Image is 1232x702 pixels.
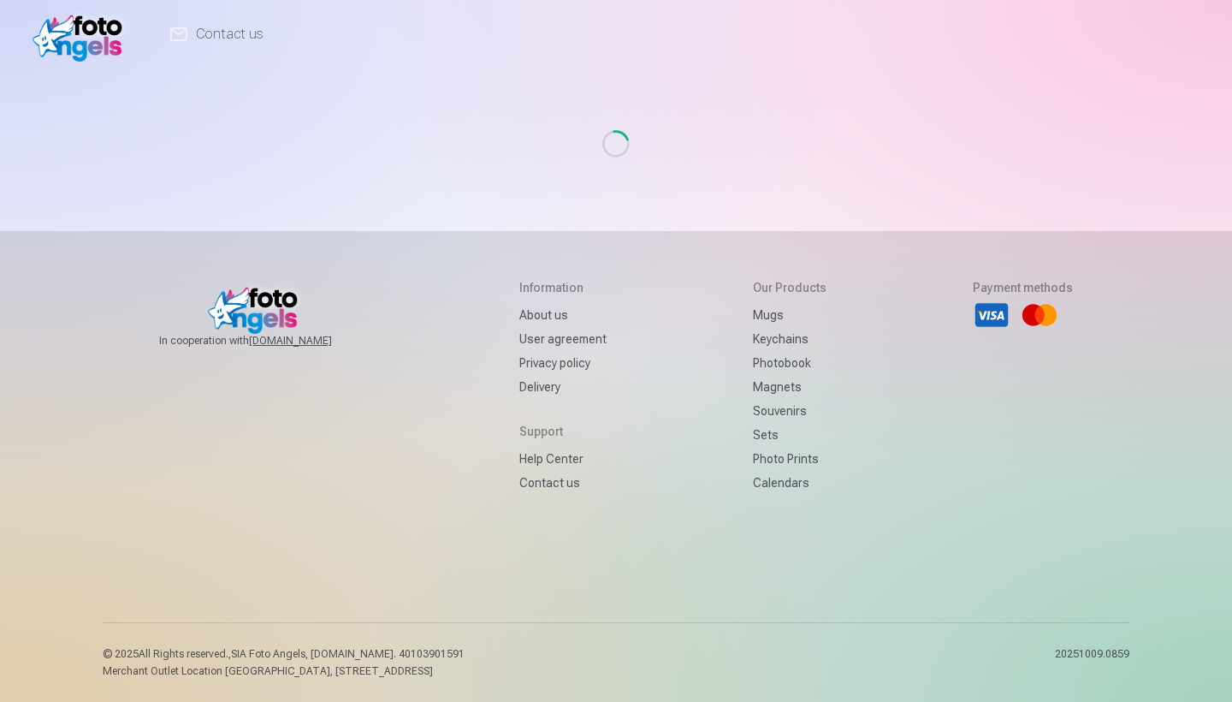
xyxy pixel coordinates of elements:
img: /v1 [33,7,131,62]
h5: Information [519,279,607,296]
a: Keychains [753,327,826,351]
a: [DOMAIN_NAME] [249,334,373,348]
a: About us [519,303,607,327]
li: Mastercard [1021,296,1058,334]
p: 20251009.0859 [1055,647,1129,678]
span: SIA Foto Angels, [DOMAIN_NAME]. 40103901591 [231,648,465,660]
p: © 2025 All Rights reserved. , [103,647,465,661]
a: Magnets [753,375,826,399]
a: Calendars [753,471,826,495]
a: Contact us [519,471,607,495]
a: Photobook [753,351,826,375]
a: Photo prints [753,447,826,471]
p: Merchant Outlet Location [GEOGRAPHIC_DATA], [STREET_ADDRESS] [103,664,465,678]
h5: Our products [753,279,826,296]
a: Sets [753,423,826,447]
a: User agreement [519,327,607,351]
a: Help Center [519,447,607,471]
h5: Support [519,423,607,440]
a: Mugs [753,303,826,327]
span: In cooperation with [159,334,373,348]
a: Delivery [519,375,607,399]
li: Visa [973,296,1010,334]
a: Privacy policy [519,351,607,375]
a: Souvenirs [753,399,826,423]
h5: Payment methods [973,279,1073,296]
